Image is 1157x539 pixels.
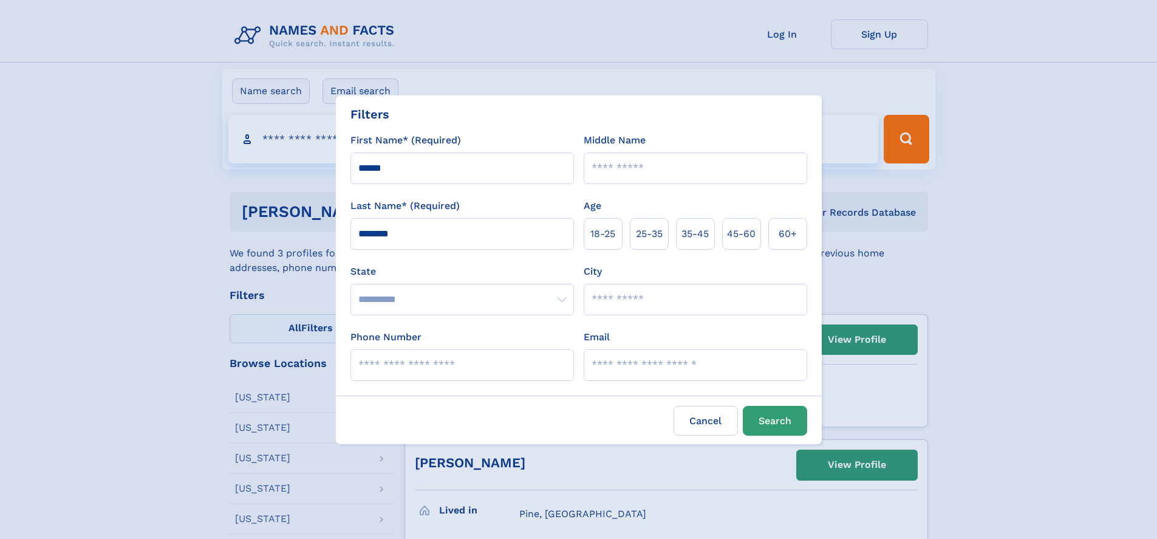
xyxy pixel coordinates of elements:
label: Last Name* (Required) [350,199,460,213]
label: Age [584,199,601,213]
span: 45‑60 [727,227,756,241]
button: Search [743,406,807,436]
span: 18‑25 [590,227,615,241]
label: Phone Number [350,330,422,345]
div: Filters [350,105,389,123]
label: State [350,264,574,279]
span: 35‑45 [681,227,709,241]
label: Email [584,330,610,345]
label: City [584,264,602,279]
label: Middle Name [584,133,646,148]
span: 25‑35 [636,227,663,241]
label: First Name* (Required) [350,133,461,148]
span: 60+ [779,227,797,241]
label: Cancel [674,406,738,436]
